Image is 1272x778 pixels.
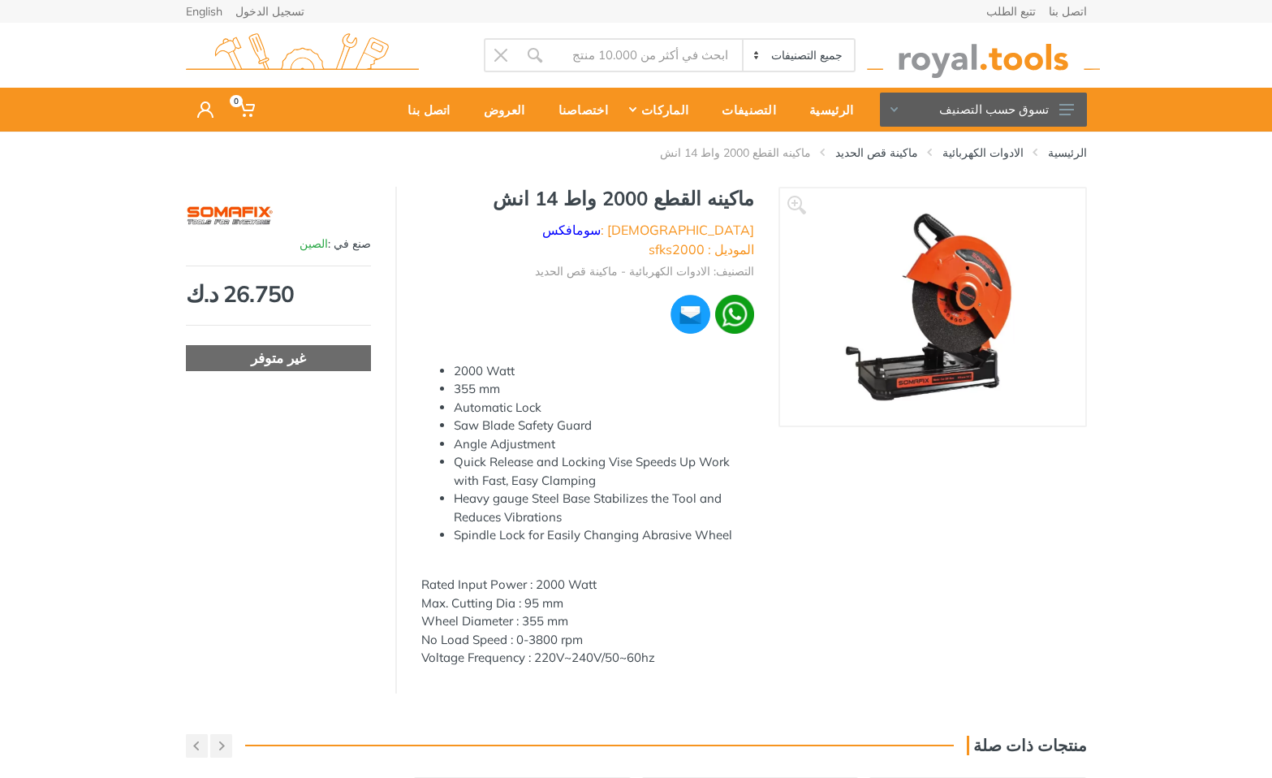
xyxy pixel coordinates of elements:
a: اتصل بنا [1049,6,1087,17]
div: التصنيفات [700,93,787,127]
a: الادوات الكهربائية [942,145,1024,161]
img: Royal Tools - ماكينه القطع 2000 واط 14 انش [830,205,1035,409]
div: Wheel Diameter : 355 mm [421,612,754,631]
img: royal.tools Logo [867,33,1100,78]
select: Category [742,40,853,71]
img: سومافكس [186,195,273,236]
button: تسوق حسب التصنيف [880,93,1087,127]
li: الموديل : sfks2000 [649,240,754,259]
li: ماكينه القطع 2000 واط 14 انش [636,145,811,161]
a: English [186,6,222,17]
a: تتبع الطلب [986,6,1036,17]
li: Heavy gauge Steel Base Stabilizes the Tool and Reduces Vibrations [454,490,754,526]
a: الرئيسية [1048,145,1087,161]
a: اختصاصنا [537,88,619,132]
div: اختصاصنا [537,93,619,127]
div: غير متوفر [186,345,371,371]
div: Max. Cutting Dia : 95 mm [421,594,754,613]
img: ma.webp [669,293,712,336]
h1: ماكينه القطع 2000 واط 14 انش [421,187,754,210]
li: Saw Blade Safety Guard [454,417,754,435]
input: Site search [552,38,743,72]
a: ماكينة قص الحديد [835,145,918,161]
li: Automatic Lock [454,399,754,417]
li: [DEMOGRAPHIC_DATA] : [542,220,754,240]
span: 0 [230,95,243,107]
a: الرئيسية [787,88,865,132]
a: التصنيفات [700,88,787,132]
a: سومافكس [542,222,601,238]
li: التصنيف: الادوات الكهربائية - ماكينة قص الحديد [535,263,754,280]
li: Angle Adjustment [454,435,754,454]
img: royal.tools Logo [186,33,419,78]
li: 355 mm [454,380,754,399]
div: اتصل بنا [386,93,461,127]
h3: منتجات ذات صلة [967,736,1087,755]
img: wa.webp [715,295,754,334]
div: صنع في : [186,236,371,253]
div: العروض [462,93,537,127]
span: الصين [300,236,328,251]
div: 26.750 د.ك [186,283,371,305]
a: 0 [225,88,266,132]
a: تسجيل الدخول [235,6,304,17]
nav: breadcrumb [186,145,1087,161]
div: الماركات [619,93,700,127]
div: Voltage Frequency : 220V~240V/50~60hz [421,649,754,668]
li: Quick Release and Locking Vise Speeds Up Work with Fast, Easy Clamping [454,453,754,490]
li: 2000 Watt [454,362,754,381]
li: Spindle Lock for Easily Changing Abrasive Wheel [454,526,754,545]
div: No Load Speed : 0-3800 rpm [421,631,754,650]
a: اتصل بنا [386,88,461,132]
div: الرئيسية [787,93,865,127]
a: العروض [462,88,537,132]
div: Rated Input Power : 2000 Watt [421,576,754,594]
